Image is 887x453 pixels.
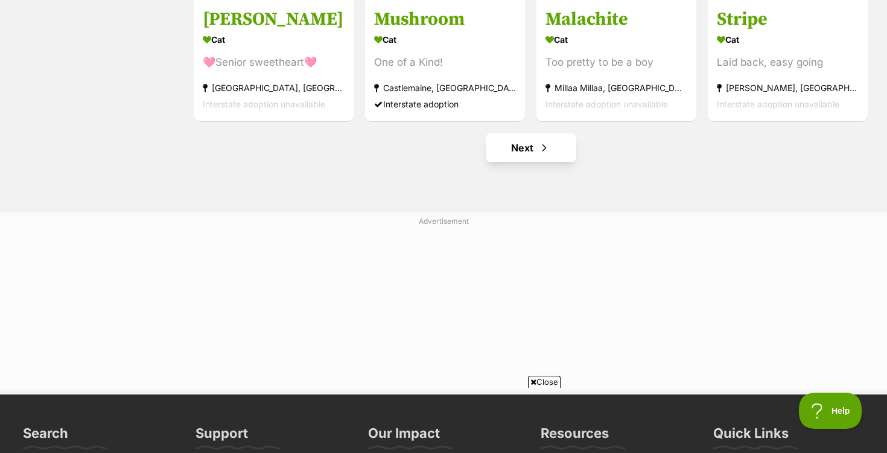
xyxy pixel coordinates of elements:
h3: Quick Links [713,425,789,449]
iframe: Advertisement [151,393,736,447]
h3: Stripe [717,8,859,31]
div: Too pretty to be a boy [545,54,687,71]
span: Interstate adoption unavailable [203,99,325,109]
div: Millaa Millaa, [GEOGRAPHIC_DATA] [545,80,687,96]
div: 🩷Senior sweetheart🩷 [203,54,345,71]
div: [GEOGRAPHIC_DATA], [GEOGRAPHIC_DATA] [203,80,345,96]
div: Laid back, easy going [717,54,859,71]
div: [PERSON_NAME], [GEOGRAPHIC_DATA] [717,80,859,96]
div: Cat [203,31,345,48]
h3: Mushroom [374,8,516,31]
a: Next page [486,133,576,162]
div: Interstate adoption [374,96,516,112]
div: One of a Kind! [374,54,516,71]
iframe: Advertisement [151,232,736,382]
nav: Pagination [192,133,869,162]
h3: Search [23,425,68,449]
div: Cat [545,31,687,48]
span: Interstate adoption unavailable [717,99,839,109]
div: Cat [374,31,516,48]
span: Interstate adoption unavailable [545,99,668,109]
div: Castlemaine, [GEOGRAPHIC_DATA] [374,80,516,96]
div: Cat [717,31,859,48]
h3: [PERSON_NAME] [203,8,345,31]
span: Close [528,376,561,388]
h3: Malachite [545,8,687,31]
iframe: Help Scout Beacon - Open [799,393,863,429]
